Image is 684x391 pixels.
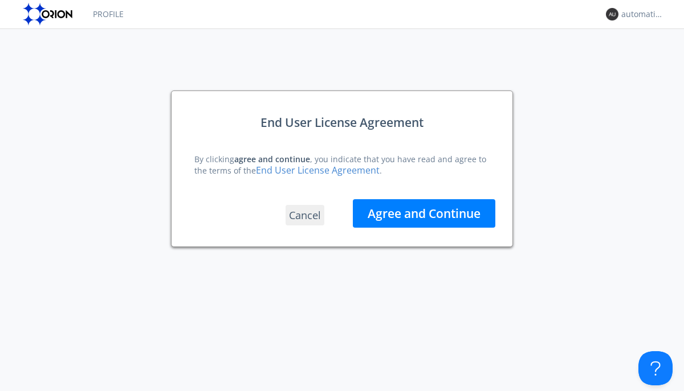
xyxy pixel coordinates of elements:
[286,205,324,225] button: Cancel
[606,8,618,20] img: 373638.png
[256,164,380,176] a: End User License Agreement
[234,154,310,164] strong: agree and continue
[621,9,664,20] div: automation+changelanguage+1756172623
[23,3,76,26] img: orion-labs-logo.svg
[638,351,673,385] iframe: Toggle Customer Support
[194,154,490,176] div: By clicking , you indicate that you have read and agree to the terms of the .
[260,114,424,131] div: End User License Agreement
[353,199,495,228] button: Agree and Continue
